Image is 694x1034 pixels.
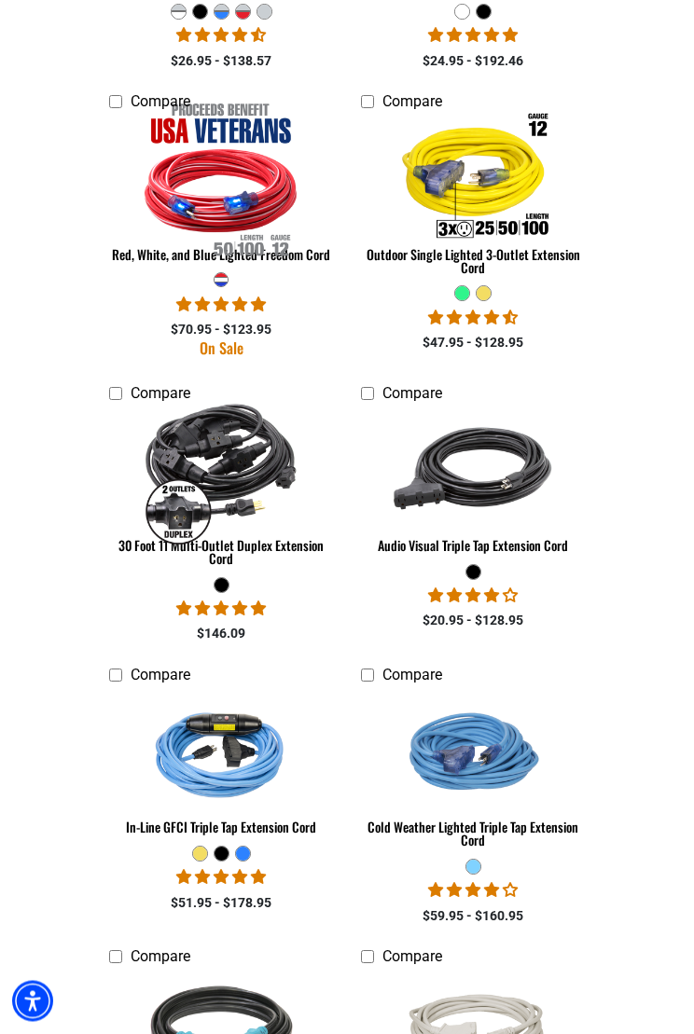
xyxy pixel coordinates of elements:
[361,821,585,848] div: Cold Weather Lighted Triple Tap Extension Cord
[176,27,266,45] span: 4.50 stars
[382,948,442,966] span: Compare
[109,249,333,262] div: Red, White, and Blue Lighted Freedom Cord
[109,894,333,914] div: $51.95 - $178.95
[361,52,585,72] div: $24.95 - $192.46
[381,388,565,552] img: black
[361,694,585,859] a: Light Blue Cold Weather Lighted Triple Tap Extension Cord
[176,296,266,314] span: 5.00 stars
[381,97,565,261] img: Outdoor Single Lighted 3-Outlet Extension Cord
[382,667,442,684] span: Compare
[131,948,190,966] span: Compare
[129,97,313,261] img: Red, White, and Blue Lighted Freedom Cord
[361,612,585,631] div: $20.95 - $128.95
[428,587,518,605] span: 3.75 stars
[361,249,585,275] div: Outdoor Single Lighted 3-Outlet Extension Cord
[428,27,518,45] span: 5.00 stars
[361,907,585,927] div: $59.95 - $160.95
[131,93,190,111] span: Compare
[381,670,565,834] img: Light Blue
[109,412,333,577] a: black 30 Foot 11 Multi-Outlet Duplex Extension Cord
[428,310,518,327] span: 4.64 stars
[109,321,333,340] div: $70.95 - $123.95
[361,334,585,353] div: $47.95 - $128.95
[428,882,518,900] span: 4.18 stars
[361,540,585,553] div: Audio Visual Triple Tap Extension Cord
[129,670,313,834] img: Light Blue
[176,869,266,887] span: 5.00 stars
[109,341,333,356] div: On Sale
[109,694,333,846] a: Light Blue In-Line GFCI Triple Tap Extension Cord
[382,385,442,403] span: Compare
[361,412,585,564] a: black Audio Visual Triple Tap Extension Cord
[129,388,313,552] img: black
[382,93,442,111] span: Compare
[109,540,333,566] div: 30 Foot 11 Multi-Outlet Duplex Extension Cord
[12,981,53,1022] div: Accessibility Menu
[109,821,333,834] div: In-Line GFCI Triple Tap Extension Cord
[131,385,190,403] span: Compare
[131,667,190,684] span: Compare
[109,52,333,72] div: $26.95 - $138.57
[109,121,333,273] a: Red, White, and Blue Lighted Freedom Cord Red, White, and Blue Lighted Freedom Cord
[176,600,266,618] span: 5.00 stars
[361,121,585,286] a: Outdoor Single Lighted 3-Outlet Extension Cord Outdoor Single Lighted 3-Outlet Extension Cord
[109,625,333,644] div: $146.09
